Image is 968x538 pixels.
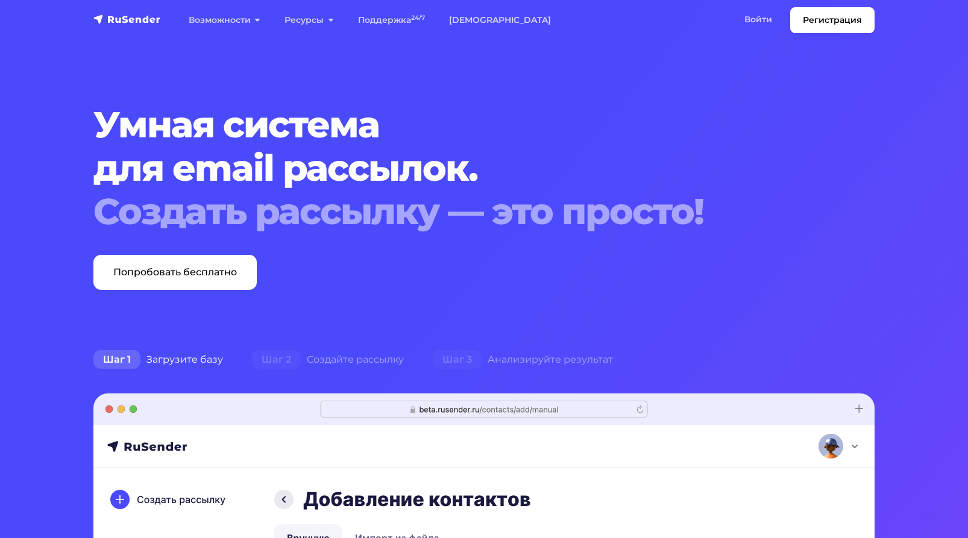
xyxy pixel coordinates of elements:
[79,348,237,372] div: Загрузите базу
[177,8,272,33] a: Возможности
[93,350,140,369] span: Шаг 1
[790,7,875,33] a: Регистрация
[732,7,784,32] a: Войти
[93,103,808,233] h1: Умная система для email рассылок.
[418,348,627,372] div: Анализируйте результат
[272,8,345,33] a: Ресурсы
[411,14,425,22] sup: 24/7
[93,13,161,25] img: RuSender
[437,8,563,33] a: [DEMOGRAPHIC_DATA]
[93,190,808,233] div: Создать рассылку — это просто!
[346,8,437,33] a: Поддержка24/7
[433,350,482,369] span: Шаг 3
[252,350,301,369] span: Шаг 2
[237,348,418,372] div: Создайте рассылку
[93,255,257,290] a: Попробовать бесплатно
